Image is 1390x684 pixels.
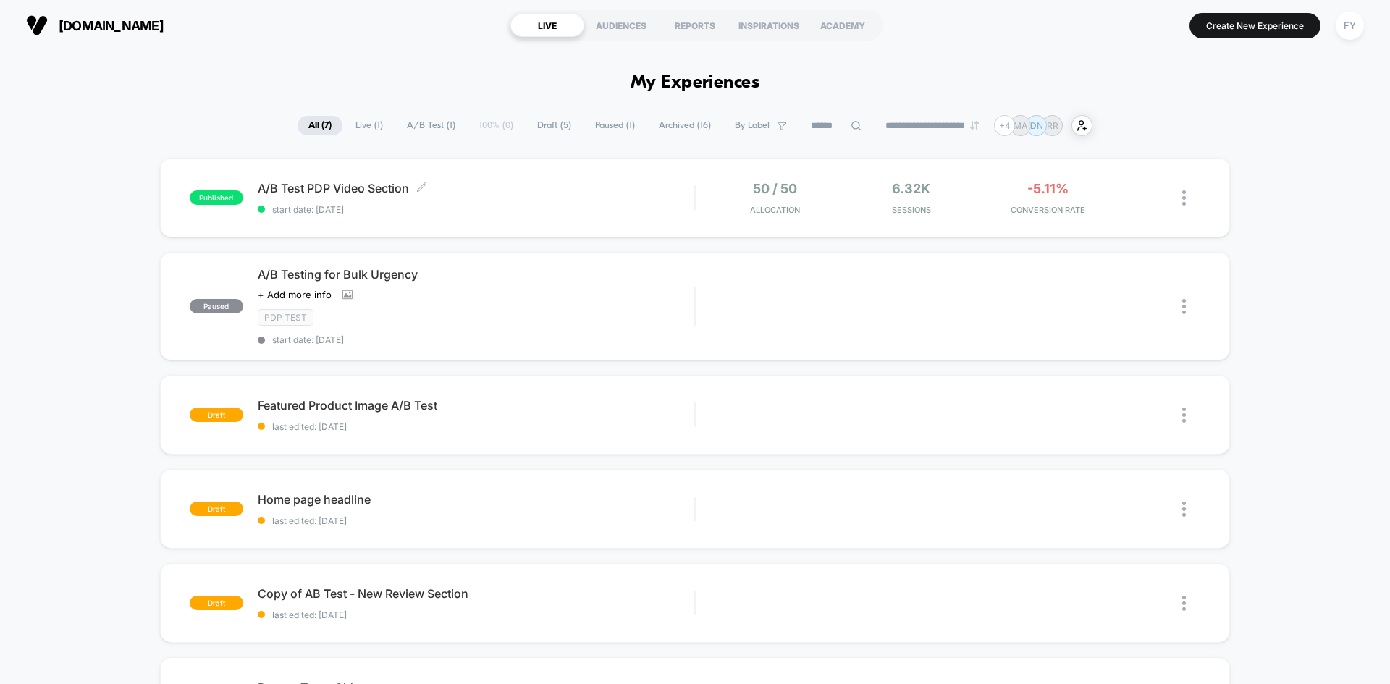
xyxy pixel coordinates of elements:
span: 50 / 50 [753,181,797,196]
div: INSPIRATIONS [732,14,806,37]
span: Featured Product Image A/B Test [258,398,694,413]
div: FY [1336,12,1364,40]
span: start date: [DATE] [258,334,694,345]
img: close [1182,408,1186,423]
span: published [190,190,243,205]
span: start date: [DATE] [258,204,694,215]
span: Live ( 1 ) [345,116,394,135]
div: + 4 [994,115,1015,136]
img: Visually logo [26,14,48,36]
span: CONVERSION RATE [983,205,1113,215]
span: Copy of AB Test - New Review Section [258,586,694,601]
span: last edited: [DATE] [258,515,694,526]
span: -5.11% [1027,181,1069,196]
span: draft [190,408,243,422]
span: [DOMAIN_NAME] [59,18,164,33]
p: MA [1014,120,1027,131]
span: draft [190,502,243,516]
h1: My Experiences [631,72,760,93]
span: Home page headline [258,492,694,507]
img: close [1182,299,1186,314]
span: paused [190,299,243,313]
span: By Label [735,120,770,131]
img: close [1182,190,1186,206]
span: + Add more info [258,289,332,300]
button: FY [1331,11,1368,41]
span: A/B Testing for Bulk Urgency [258,267,694,282]
p: RR [1047,120,1058,131]
span: Draft ( 5 ) [526,116,582,135]
span: Allocation [750,205,800,215]
span: 6.32k [892,181,930,196]
span: PDP Test [258,309,313,326]
button: [DOMAIN_NAME] [22,14,168,37]
span: last edited: [DATE] [258,421,694,432]
p: DN [1030,120,1043,131]
div: AUDIENCES [584,14,658,37]
span: last edited: [DATE] [258,609,694,620]
img: close [1182,596,1186,611]
div: LIVE [510,14,584,37]
span: All ( 7 ) [298,116,342,135]
span: A/B Test ( 1 ) [396,116,466,135]
div: REPORTS [658,14,732,37]
button: Create New Experience [1189,13,1320,38]
div: ACADEMY [806,14,880,37]
span: draft [190,596,243,610]
span: Sessions [847,205,977,215]
img: end [970,121,979,130]
span: Archived ( 16 ) [648,116,722,135]
span: A/B Test PDP Video Section [258,181,694,195]
img: close [1182,502,1186,517]
span: Paused ( 1 ) [584,116,646,135]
